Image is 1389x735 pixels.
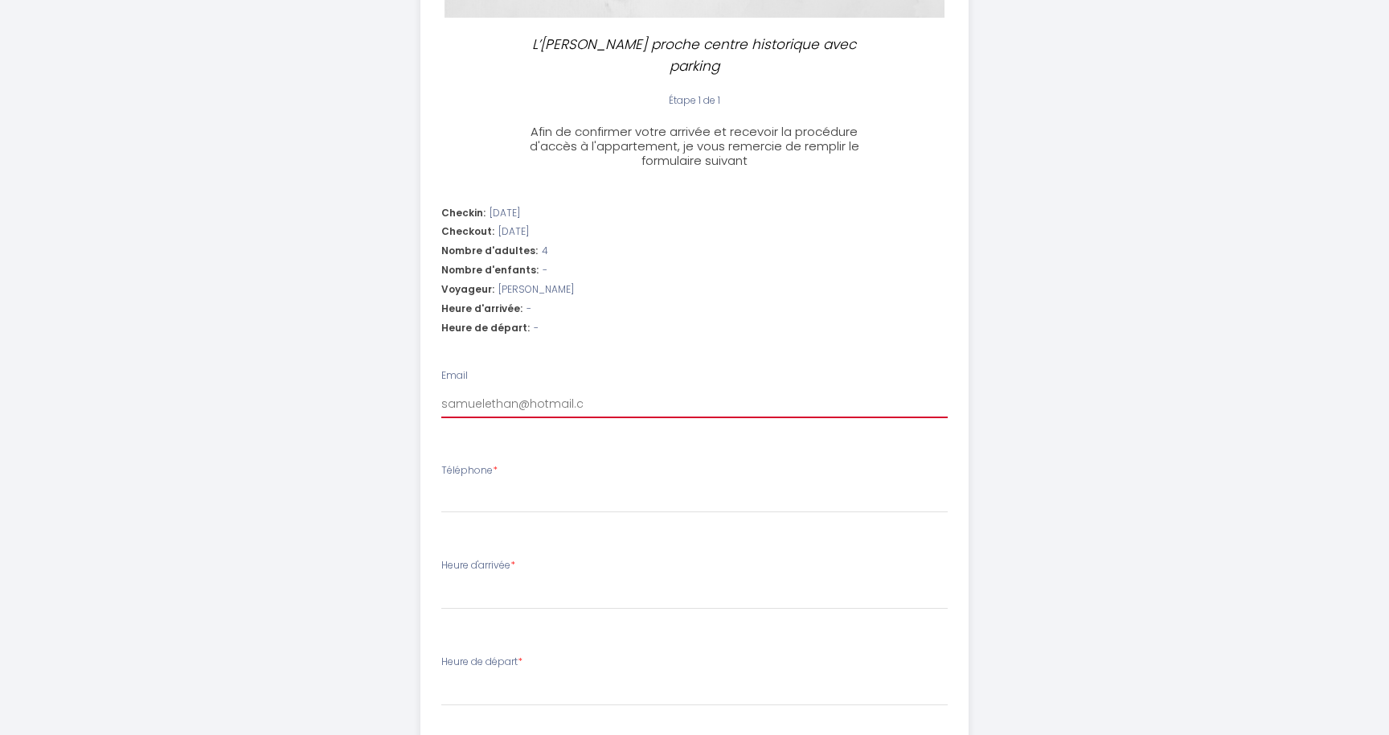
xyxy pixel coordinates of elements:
span: Checkin: [441,206,486,221]
span: Heure d'arrivée: [441,302,522,317]
label: Email [441,368,468,384]
span: [DATE] [490,206,520,221]
label: Téléphone [441,463,498,478]
span: 4 [542,244,548,259]
span: Étape 1 de 1 [669,93,720,107]
span: Voyageur: [441,282,494,298]
span: - [527,302,531,317]
label: Heure de départ [441,655,522,670]
span: [DATE] [498,224,529,240]
span: Checkout: [441,224,494,240]
span: Afin de confirmer votre arrivée et recevoir la procédure d'accès à l'appartement, je vous remerci... [530,123,859,169]
span: Nombre d'adultes: [441,244,538,259]
span: [PERSON_NAME] [498,282,574,298]
p: L’[PERSON_NAME] proche centre historique avec parking [522,34,867,76]
span: Nombre d'enfants: [441,263,539,278]
span: - [543,263,547,278]
label: Heure d'arrivée [441,558,515,573]
span: - [534,321,539,336]
span: Heure de départ: [441,321,530,336]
